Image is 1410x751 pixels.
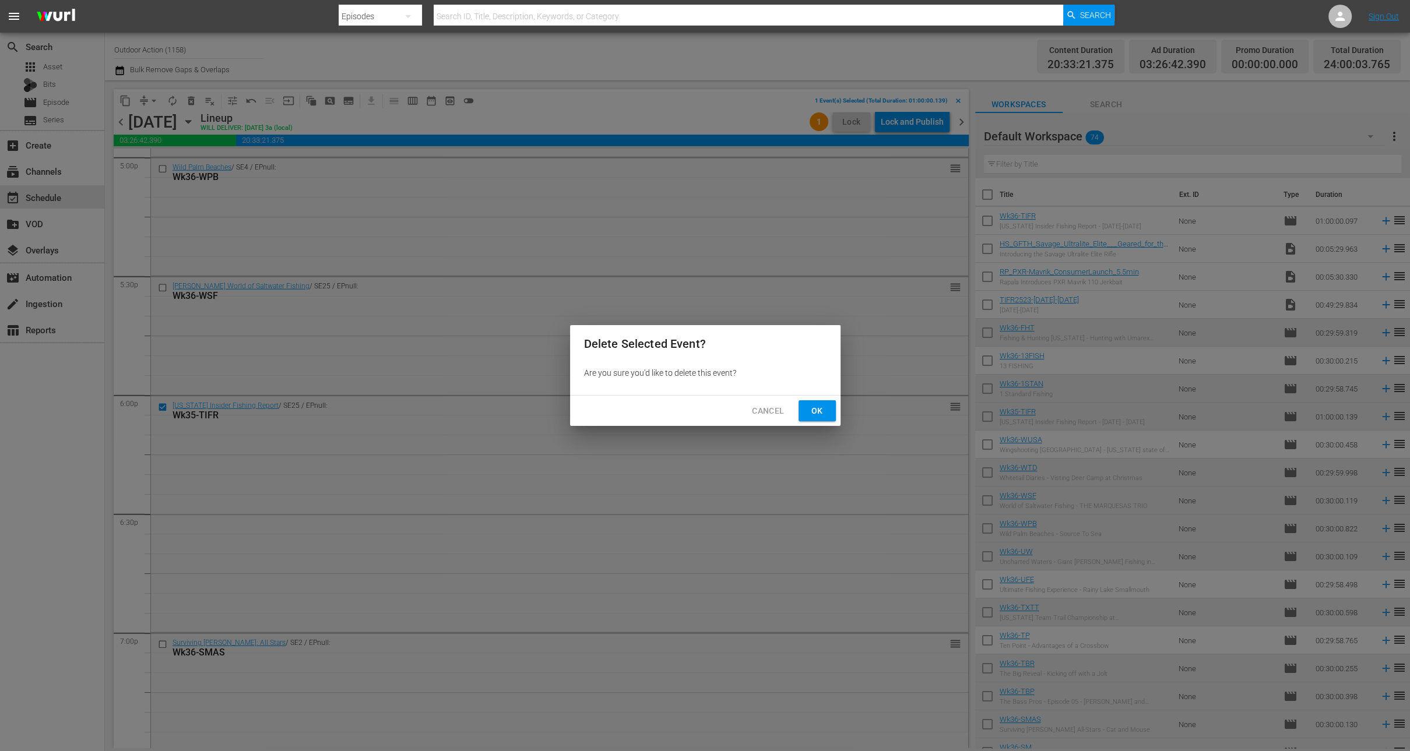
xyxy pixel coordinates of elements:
span: Search [1080,5,1111,26]
button: Ok [799,400,836,422]
span: Cancel [752,404,784,418]
div: Are you sure you'd like to delete this event? [570,362,841,383]
button: Cancel [743,400,793,422]
img: ans4CAIJ8jUAAAAAAAAAAAAAAAAAAAAAAAAgQb4GAAAAAAAAAAAAAAAAAAAAAAAAJMjXAAAAAAAAAAAAAAAAAAAAAAAAgAT5G... [28,3,84,30]
a: Sign Out [1369,12,1399,21]
span: Ok [808,404,827,418]
span: menu [7,9,21,23]
h2: Delete Selected Event? [584,334,827,353]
